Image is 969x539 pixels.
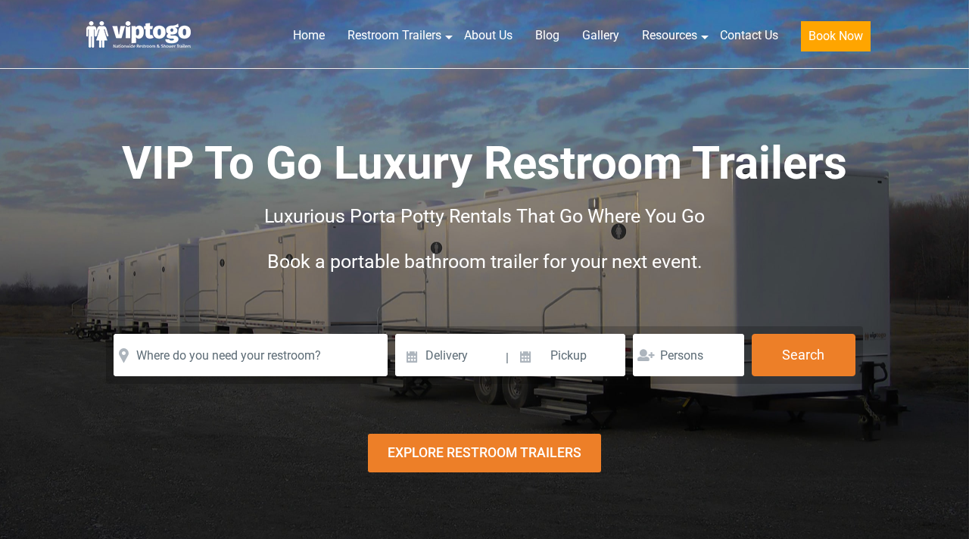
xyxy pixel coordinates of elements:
[114,334,388,376] input: Where do you need your restroom?
[510,334,625,376] input: Pickup
[267,251,703,273] span: Book a portable bathroom trailer for your next event.
[122,136,847,190] span: VIP To Go Luxury Restroom Trailers
[752,334,855,376] button: Search
[790,19,882,61] a: Book Now
[709,19,790,52] a: Contact Us
[801,21,871,51] button: Book Now
[395,334,503,376] input: Delivery
[524,19,571,52] a: Blog
[368,434,600,472] div: Explore Restroom Trailers
[336,19,453,52] a: Restroom Trailers
[506,334,509,382] span: |
[633,334,744,376] input: Persons
[453,19,524,52] a: About Us
[264,205,705,227] span: Luxurious Porta Potty Rentals That Go Where You Go
[571,19,631,52] a: Gallery
[282,19,336,52] a: Home
[631,19,709,52] a: Resources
